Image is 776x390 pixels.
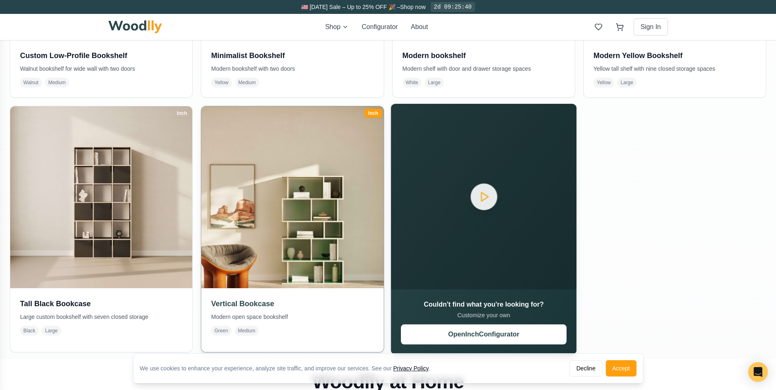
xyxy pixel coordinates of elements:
[235,326,259,336] span: Medium
[10,106,192,288] img: Tall Black Bookcase
[140,364,437,372] div: We use cookies to enhance your experience, analyze site traffic, and improve our services. See our .
[401,311,567,319] p: Customize your own
[197,101,388,293] img: Vertical Bookcase
[364,109,382,118] div: Inch
[606,360,637,377] button: Accept
[20,50,182,61] h3: Custom Low-Profile Bookshelf
[42,326,61,336] span: Large
[431,2,475,12] div: 2d 09:25:40
[211,313,373,321] p: Modern open space bookshelf
[20,326,38,336] span: Black
[403,65,565,73] p: Modern shelf with door and drawer storage spaces
[748,362,768,382] div: Open Intercom Messenger
[20,313,182,321] p: Large custom bookshelf with seven closed storage
[401,324,567,344] button: OpenInchConfigurator
[401,299,567,309] h3: Couldn't find what you're looking for?
[411,22,428,32] button: About
[173,109,191,118] div: Inch
[425,78,444,87] span: Large
[20,65,182,73] p: Walnut bookshelf for wide wall with two doors
[301,4,400,10] span: 🇺🇸 [DATE] Sale – Up to 25% OFF 🎉 –
[594,78,614,87] span: Yellow
[211,65,373,73] p: Modern bookshelf with two doors
[617,78,637,87] span: Large
[594,50,756,61] h3: Modern Yellow Bookshelf
[20,78,42,87] span: Walnut
[211,78,232,87] span: Yellow
[594,65,756,73] p: Yellow tall shelf with nine closed storage spaces
[211,326,231,336] span: Green
[403,50,565,61] h3: Modern bookshelf
[634,18,668,36] button: Sign In
[403,78,422,87] span: White
[235,78,259,87] span: Medium
[393,365,428,372] a: Privacy Policy
[569,360,603,377] button: Decline
[211,298,373,309] h3: Vertical Bookcase
[325,22,349,32] button: Shop
[20,298,182,309] h3: Tall Black Bookcase
[400,4,425,10] a: Shop now
[45,78,69,87] span: Medium
[362,22,398,32] button: Configurator
[211,50,373,61] h3: Minimalist Bookshelf
[108,20,162,34] img: Woodlly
